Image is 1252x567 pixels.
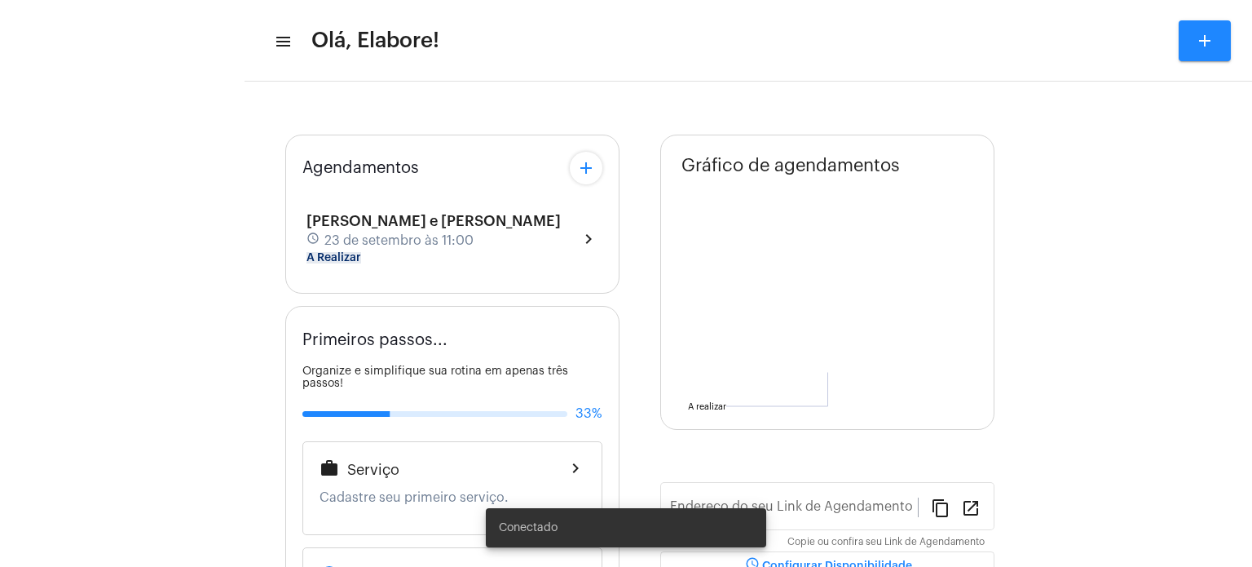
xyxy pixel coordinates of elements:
[324,233,474,248] span: 23 de setembro às 11:00
[306,214,561,228] span: [PERSON_NAME] e [PERSON_NAME]
[670,503,918,517] input: Link
[566,458,585,478] mat-icon: chevron_right
[320,490,585,505] p: Cadastre seu primeiro serviço.
[1195,31,1215,51] mat-icon: add
[302,365,568,389] span: Organize e simplifique sua rotina em apenas três passos!
[499,520,558,536] span: Conectado
[688,402,726,411] text: A realizar
[274,32,290,51] mat-icon: sidenav icon
[575,406,602,421] span: 33%
[311,28,439,54] span: Olá, Elabore!
[579,229,598,249] mat-icon: chevron_right
[787,537,985,548] mat-hint: Copie ou confira seu Link de Agendamento
[320,458,339,478] mat-icon: work
[302,331,447,349] span: Primeiros passos...
[681,156,900,175] span: Gráfico de agendamentos
[576,158,596,178] mat-icon: add
[306,232,321,250] mat-icon: schedule
[931,498,950,517] mat-icon: content_copy
[302,159,419,177] span: Agendamentos
[306,252,361,264] mat-chip: A Realizar
[347,462,399,478] span: Serviço
[961,498,981,517] mat-icon: open_in_new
